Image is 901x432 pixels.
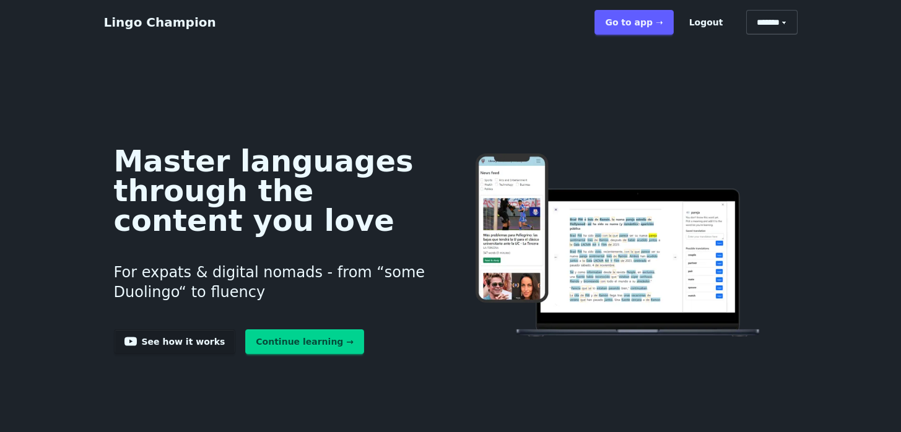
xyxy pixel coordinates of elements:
a: Lingo Champion [104,15,216,30]
button: Logout [679,10,734,35]
h1: Master languages through the content you love [114,146,432,235]
a: Continue learning → [245,329,364,354]
a: See how it works [114,329,236,354]
h3: For expats & digital nomads - from “some Duolingo“ to fluency [114,248,432,317]
a: Go to app ➝ [594,10,673,35]
img: Learn languages online [451,153,787,339]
